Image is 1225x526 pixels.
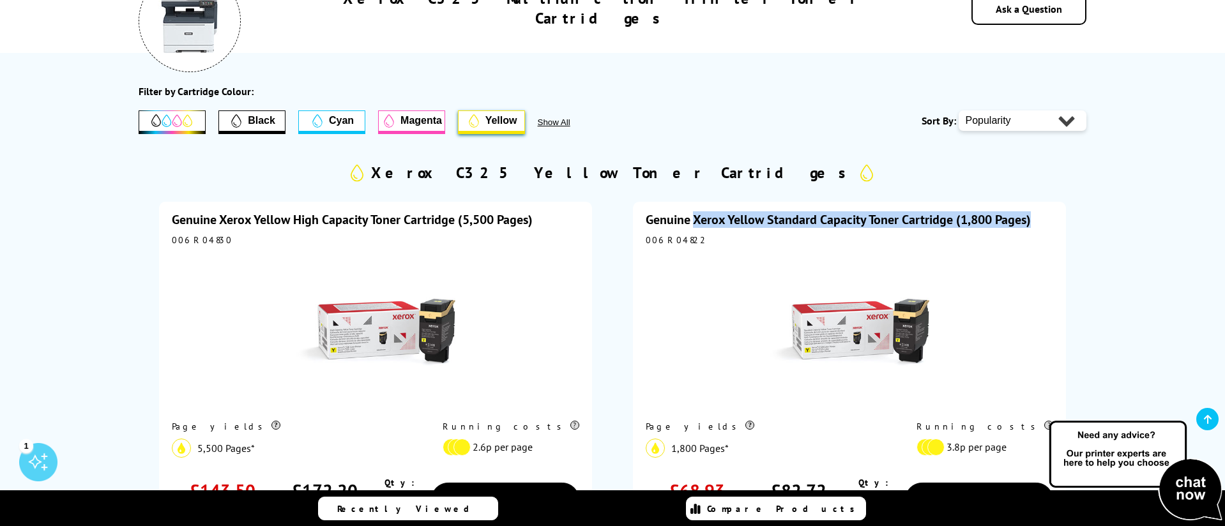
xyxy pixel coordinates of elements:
[905,483,1053,516] button: Add to Basket
[458,110,525,134] button: Yellow
[197,442,255,455] span: 5,500 Pages*
[296,252,455,412] img: Xerox Yellow High Capacity Toner Cartridge (5,500 Pages)
[646,234,1053,246] div: 006R04822
[431,483,579,516] button: Add to Basket
[858,477,888,488] span: Qty:
[371,163,854,183] h2: Xerox C325 Yellow Toner Cartridges
[400,115,442,126] span: Magenta
[172,234,579,246] div: 006R04830
[443,439,573,456] li: 2.6p per page
[172,421,416,432] div: Page yields
[248,115,275,126] span: Black
[646,439,665,458] img: yellow_icon.svg
[707,503,862,515] span: Compare Products
[770,252,929,412] img: Xerox Yellow Standard Capacity Toner Cartridge (1,800 Pages)
[318,497,498,520] a: Recently Viewed
[646,421,890,432] div: Page yields
[337,503,482,515] span: Recently Viewed
[172,439,191,458] img: yellow_icon.svg
[384,477,415,488] span: Qty:
[669,479,725,502] div: £68.93
[646,211,1031,228] a: Genuine Xerox Yellow Standard Capacity Toner Cartridge (1,800 Pages)
[443,421,579,432] div: Running costs
[19,439,33,453] div: 1
[917,421,1053,432] div: Running costs
[686,497,866,520] a: Compare Products
[917,439,1047,456] li: 3.8p per page
[172,211,533,228] a: Genuine Xerox Yellow High Capacity Toner Cartridge (5,500 Pages)
[190,479,255,502] div: £143.50
[218,110,285,134] button: Filter by Black
[671,442,729,455] span: 1,800 Pages*
[538,117,605,127] button: Show All
[329,115,354,126] span: Cyan
[996,3,1062,15] a: Ask a Question
[1046,419,1225,523] img: Open Live Chat window
[485,115,517,126] span: Yellow
[378,110,445,134] button: Magenta
[139,85,254,98] div: Filter by Cartridge Colour:
[292,479,358,502] div: £172.20
[922,114,956,127] span: Sort By:
[298,110,365,134] button: Cyan
[771,479,826,502] div: £82.72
